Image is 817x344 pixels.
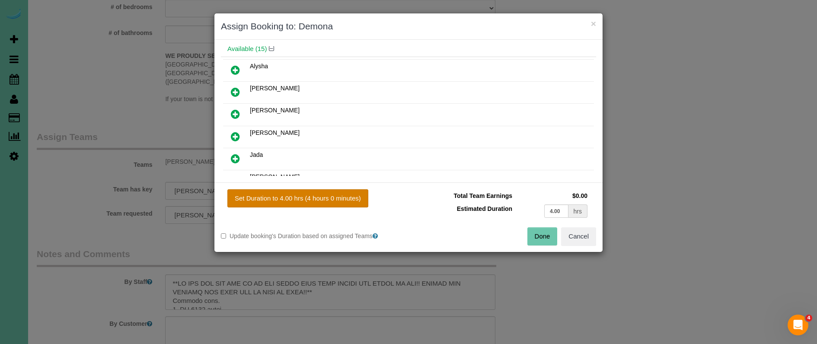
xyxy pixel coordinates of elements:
[591,19,596,28] button: ×
[805,315,812,322] span: 4
[561,227,596,245] button: Cancel
[514,189,590,202] td: $0.00
[227,45,590,53] h4: Available (15)
[221,233,226,239] input: Update booking's Duration based on assigned Teams
[221,20,596,33] h3: Assign Booking to: Demona
[250,63,268,70] span: Alysha
[415,189,514,202] td: Total Team Earnings
[227,189,368,207] button: Set Duration to 4.00 hrs (4 hours 0 minutes)
[527,227,558,245] button: Done
[568,204,587,218] div: hrs
[250,173,300,180] span: [PERSON_NAME]
[457,205,512,212] span: Estimated Duration
[250,151,263,158] span: Jada
[250,129,300,136] span: [PERSON_NAME]
[250,85,300,92] span: [PERSON_NAME]
[250,107,300,114] span: [PERSON_NAME]
[788,315,808,335] iframe: Intercom live chat
[221,232,402,240] label: Update booking's Duration based on assigned Teams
